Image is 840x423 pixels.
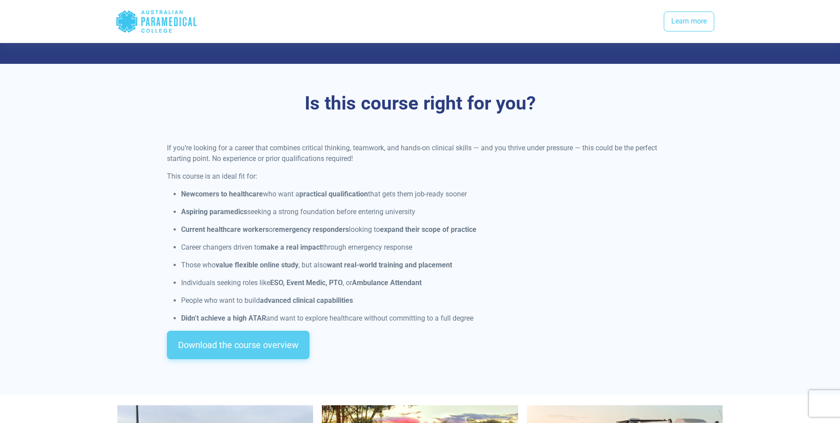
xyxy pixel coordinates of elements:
[167,171,673,182] p: This course is an ideal fit for:
[352,278,422,287] strong: Ambulance Attendant
[167,331,310,359] a: Download the course overview
[181,314,266,322] strong: Didn’t achieve a high ATAR
[270,278,343,287] strong: ESO, Event Medic, PTO
[216,261,298,269] strong: value flexible online study
[181,225,269,234] strong: Current healthcare workers
[161,92,679,115] h3: Is this course right for you?
[181,278,673,288] p: Individuals seeking roles like , or
[181,207,673,217] p: seeking a strong foundation before entering university
[181,242,673,253] p: Career changers driven to through emergency response
[299,190,368,198] strong: practical qualification
[260,243,322,251] strong: make a real impact
[380,225,476,234] strong: expand their scope of practice
[260,296,353,305] strong: advanced clinical capabilities
[181,295,673,306] p: People who want to build
[181,189,673,200] p: who want a that gets them job-ready sooner
[327,261,452,269] strong: want real-world training and placement
[181,190,263,198] strong: Newcomers to healthcare
[116,7,197,36] div: Australian Paramedical College
[181,260,673,270] p: Those who , but also
[181,208,247,216] strong: Aspiring paramedics
[181,224,673,235] p: or looking to
[181,313,673,324] p: and want to explore healthcare without committing to a full degree
[275,225,349,234] strong: emergency responders
[167,143,673,164] p: If you’re looking for a career that combines critical thinking, teamwork, and hands-on clinical s...
[664,12,714,32] a: Learn more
